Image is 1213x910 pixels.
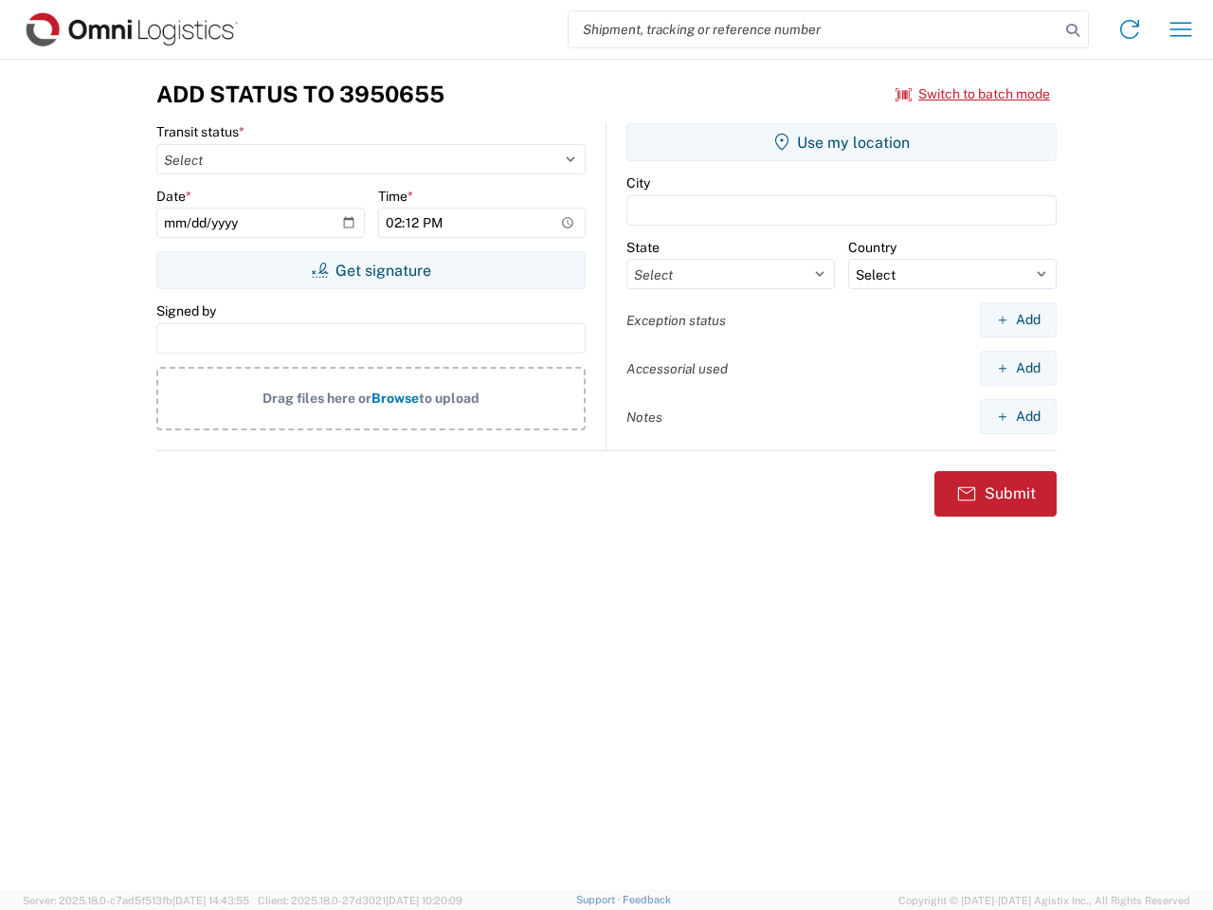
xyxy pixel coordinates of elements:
[378,188,413,205] label: Time
[848,239,896,256] label: Country
[371,391,419,406] span: Browse
[419,391,480,406] span: to upload
[386,895,462,906] span: [DATE] 10:20:09
[980,351,1057,386] button: Add
[626,409,662,426] label: Notes
[626,123,1057,161] button: Use my location
[626,174,650,191] label: City
[934,471,1057,517] button: Submit
[980,399,1057,434] button: Add
[156,81,444,108] h3: Add Status to 3950655
[156,123,244,140] label: Transit status
[172,895,249,906] span: [DATE] 14:43:55
[258,895,462,906] span: Client: 2025.18.0-27d3021
[23,895,249,906] span: Server: 2025.18.0-c7ad5f513fb
[898,892,1190,909] span: Copyright © [DATE]-[DATE] Agistix Inc., All Rights Reserved
[576,894,624,905] a: Support
[156,251,586,289] button: Get signature
[263,391,371,406] span: Drag files here or
[626,312,726,329] label: Exception status
[896,79,1050,110] button: Switch to batch mode
[626,360,728,377] label: Accessorial used
[623,894,671,905] a: Feedback
[569,11,1059,47] input: Shipment, tracking or reference number
[156,188,191,205] label: Date
[626,239,660,256] label: State
[980,302,1057,337] button: Add
[156,302,216,319] label: Signed by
